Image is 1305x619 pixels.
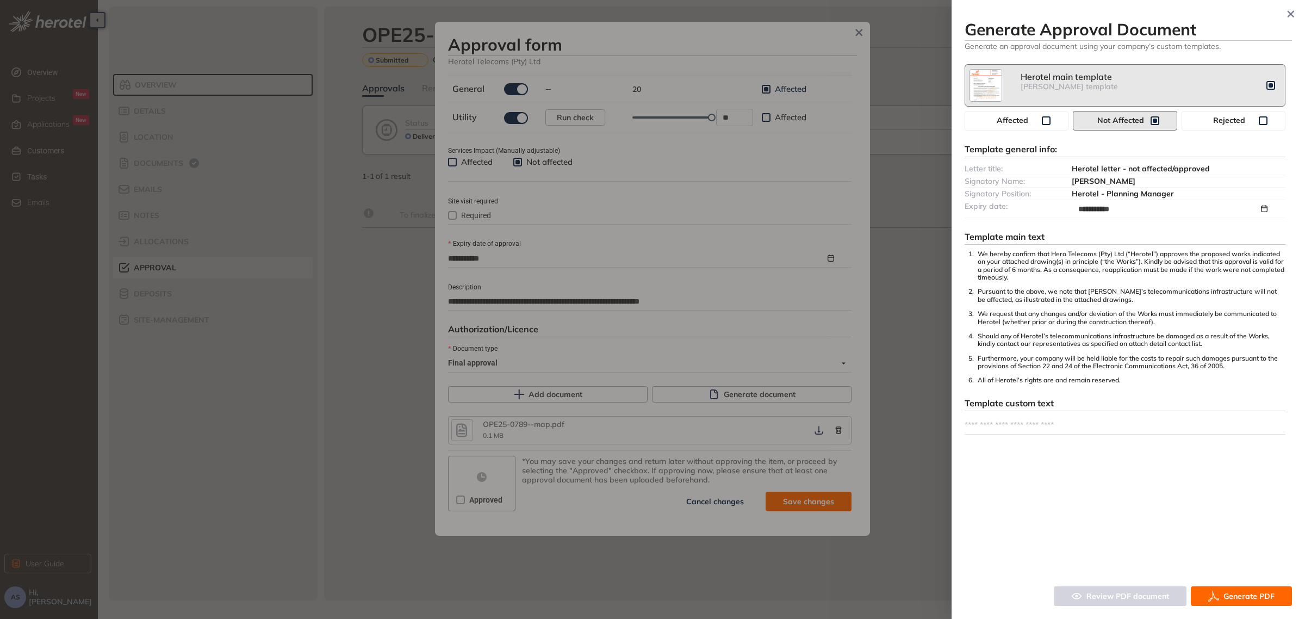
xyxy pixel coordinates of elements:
[1223,590,1275,602] span: Generate PDF
[1072,176,1135,186] span: [PERSON_NAME]
[965,20,1292,39] h3: Generate Approval Document
[965,176,1025,186] span: Signatory Name:
[983,116,1042,125] span: Affected
[1182,111,1285,131] button: Rejected
[978,355,1285,370] p: Furthermore, your company will be held liable for the costs to repair such damages pursuant to th...
[965,231,1045,242] span: Template main text
[965,41,1292,51] span: Generate an approval document using your company’s custom templates.
[1091,116,1150,125] span: Not Affected
[978,376,1285,384] p: All of Herotel’s rights are and remain reserved.
[1021,72,1266,82] div: Herotel main template
[978,288,1285,304] p: Pursuant to the above, we note that [PERSON_NAME]’s telecommunications infrastructure will not be...
[965,189,1031,199] span: Signatory Position:
[1200,116,1259,125] span: Rejected
[978,250,1285,282] p: We hereby confirm that Hero Telecoms (Pty) Ltd (“Herotel”) approves the proposed works indicated ...
[965,111,1068,131] button: Affected
[1072,164,1210,174] span: Herotel letter - not affected/approved
[1191,586,1292,606] button: Generate PDF
[965,201,1008,211] span: Expiry date:
[978,332,1285,348] p: Should any of Herotel’s telecommunications infrastructure be damaged as a result of the Works, ki...
[965,164,1003,174] span: Letter title:
[965,144,1057,154] span: Template general info:
[978,310,1285,326] p: We request that any changes and/or deviation of the Works must immediately be communicated to Her...
[1073,111,1177,131] button: Not Affected
[1072,189,1174,199] span: Herotel - Planning Manager
[970,70,1002,101] img: template-image
[1021,82,1266,91] div: [PERSON_NAME] template
[965,398,1054,408] span: Template custom text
